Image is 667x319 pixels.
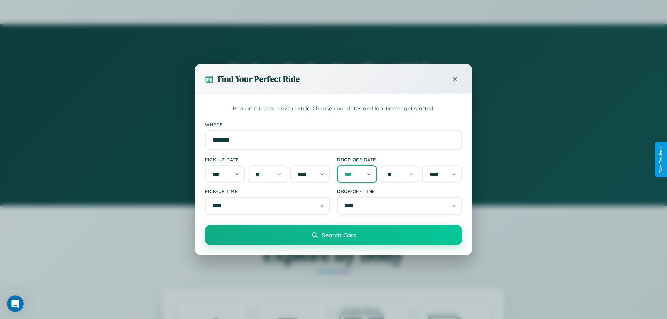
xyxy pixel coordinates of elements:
label: Pick-up Date [205,157,330,162]
label: Where [205,121,462,127]
span: Search Cars [322,231,356,239]
label: Drop-off Time [337,188,462,194]
p: Book in minutes, drive in style. Choose your dates and location to get started. [205,104,462,113]
button: Search Cars [205,225,462,245]
h3: Find Your Perfect Ride [217,73,300,85]
label: Pick-up Time [205,188,330,194]
label: Drop-off Date [337,157,462,162]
